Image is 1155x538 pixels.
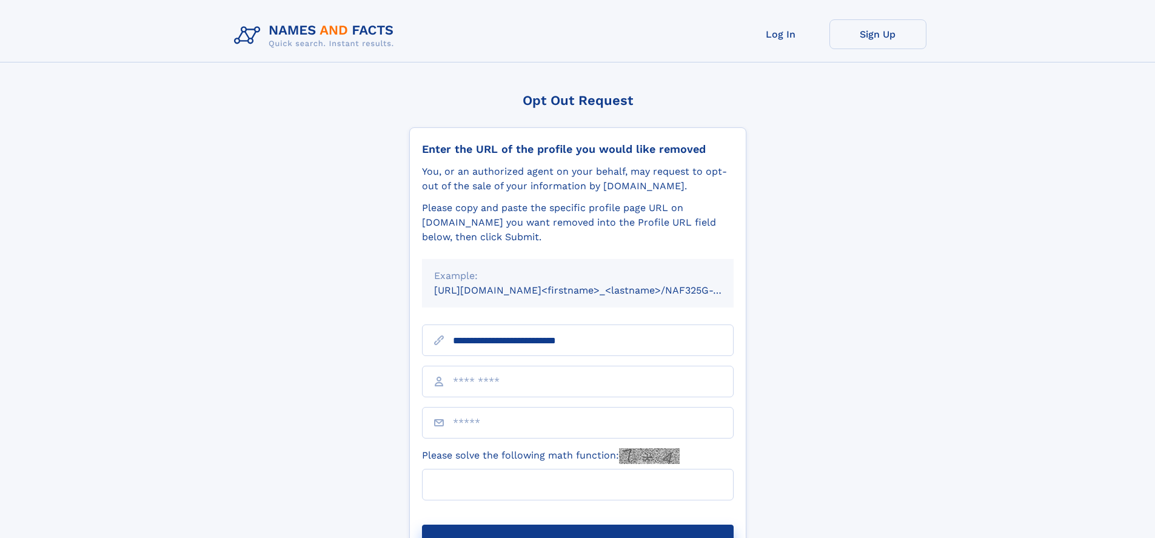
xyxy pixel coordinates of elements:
div: You, or an authorized agent on your behalf, may request to opt-out of the sale of your informatio... [422,164,734,193]
div: Enter the URL of the profile you would like removed [422,143,734,156]
small: [URL][DOMAIN_NAME]<firstname>_<lastname>/NAF325G-xxxxxxxx [434,284,757,296]
a: Sign Up [829,19,926,49]
img: Logo Names and Facts [229,19,404,52]
div: Please copy and paste the specific profile page URL on [DOMAIN_NAME] you want removed into the Pr... [422,201,734,244]
div: Example: [434,269,721,283]
div: Opt Out Request [409,93,746,108]
label: Please solve the following math function: [422,448,680,464]
a: Log In [732,19,829,49]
